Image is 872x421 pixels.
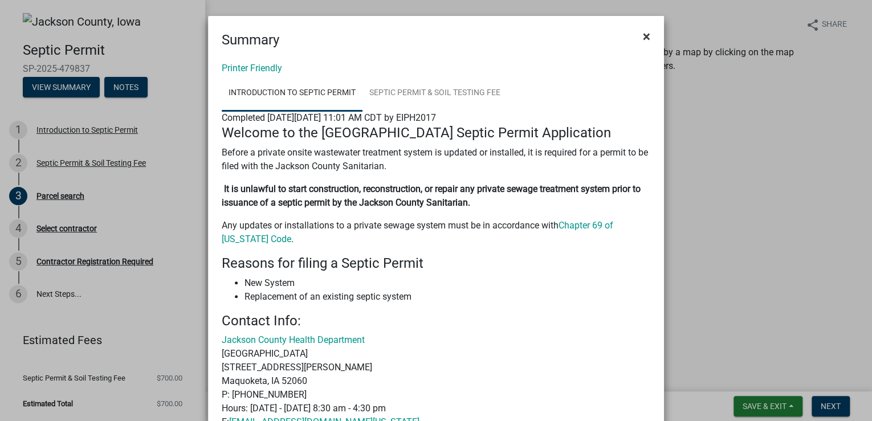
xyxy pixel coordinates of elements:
button: Close [634,21,659,52]
h4: Summary [222,30,279,50]
span: Completed [DATE][DATE] 11:01 AM CDT by EIPH2017 [222,112,436,123]
a: Jackson County Health Department [222,334,365,345]
h4: Contact Info: [222,313,650,329]
span: × [643,28,650,44]
li: New System [245,276,650,290]
a: Septic Permit & Soil Testing Fee [362,75,507,112]
li: Replacement of an existing septic system [245,290,650,304]
p: Any updates or installations to a private sewage system must be in accordance with . [222,219,650,246]
h4: Reasons for filing a Septic Permit [222,255,650,272]
a: Introduction to Septic Permit [222,75,362,112]
p: Before a private onsite wastewater treatment system is updated or installed, it is required for a... [222,146,650,173]
a: Chapter 69 of [US_STATE] Code [222,220,613,244]
h4: Welcome to the [GEOGRAPHIC_DATA] Septic Permit Application [222,125,650,141]
a: Printer Friendly [222,63,282,73]
strong: It is unlawful to start construction, reconstruction, or repair any private sewage treatment syst... [222,183,641,208]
